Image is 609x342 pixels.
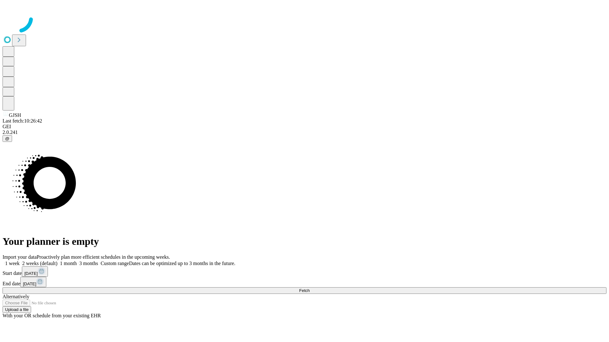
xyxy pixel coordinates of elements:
[20,277,46,287] button: [DATE]
[3,254,37,260] span: Import your data
[9,112,21,118] span: GJSH
[23,282,36,286] span: [DATE]
[3,135,12,142] button: @
[3,266,606,277] div: Start date
[37,254,170,260] span: Proactively plan more efficient schedules in the upcoming weeks.
[299,288,310,293] span: Fetch
[3,124,606,130] div: GEI
[3,277,606,287] div: End date
[129,261,235,266] span: Dates can be optimized up to 3 months in the future.
[24,271,38,276] span: [DATE]
[3,306,31,313] button: Upload a file
[79,261,98,266] span: 3 months
[3,287,606,294] button: Fetch
[3,236,606,247] h1: Your planner is empty
[3,294,29,299] span: Alternatively
[22,261,57,266] span: 2 weeks (default)
[60,261,77,266] span: 1 month
[3,313,101,318] span: With your OR schedule from your existing EHR
[3,118,42,123] span: Last fetch: 10:26:42
[5,136,10,141] span: @
[22,266,48,277] button: [DATE]
[3,130,606,135] div: 2.0.241
[101,261,129,266] span: Custom range
[5,261,20,266] span: 1 week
